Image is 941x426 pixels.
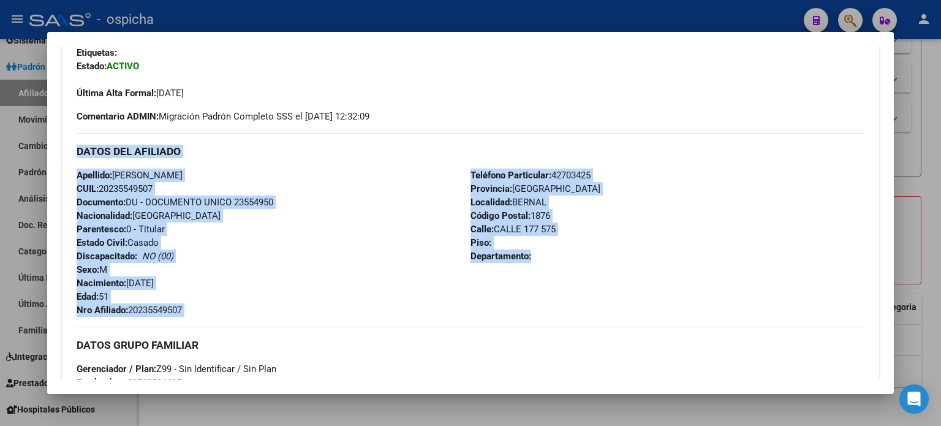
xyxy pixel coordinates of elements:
div: 30708521635 [127,376,181,389]
strong: Sexo: [77,264,99,275]
strong: Código Postal: [470,210,531,221]
span: Z99 - Sin Identificar / Sin Plan [77,363,276,375]
strong: CUIL: [77,183,99,194]
span: 20235549507 [77,305,182,316]
span: [PERSON_NAME] [77,170,183,181]
div: Open Intercom Messenger [899,384,929,414]
strong: Parentesco: [77,224,126,235]
strong: Edad: [77,291,99,302]
strong: Etiquetas: [77,47,117,58]
i: NO (00) [142,251,173,262]
span: 0 - Titular [77,224,165,235]
strong: Última Alta Formal: [77,88,156,99]
h3: DATOS DEL AFILIADO [77,145,864,158]
span: 1876 [470,210,550,221]
span: M [77,264,107,275]
strong: ACTIVO [107,61,139,72]
span: [GEOGRAPHIC_DATA] [470,183,600,194]
strong: Departamento: [470,251,531,262]
strong: Piso: [470,237,491,248]
strong: Nro Afiliado: [77,305,128,316]
span: [DATE] [77,88,184,99]
strong: Gerenciador / Plan: [77,363,156,375]
strong: Comentario ADMIN: [77,111,159,122]
strong: Calle: [470,224,494,235]
span: Casado [77,237,159,248]
strong: Empleador: [77,377,123,388]
strong: Localidad: [470,197,512,208]
strong: Discapacitado: [77,251,137,262]
span: Migración Padrón Completo SSS el [DATE] 12:32:09 [77,110,369,123]
span: CALLE 177 575 [470,224,556,235]
span: [GEOGRAPHIC_DATA] [77,210,221,221]
span: BERNAL [470,197,546,208]
span: 51 [77,291,108,302]
strong: Estado: [77,61,107,72]
strong: Documento: [77,197,126,208]
span: 42703425 [470,170,591,181]
h3: DATOS GRUPO FAMILIAR [77,338,864,352]
span: DU - DOCUMENTO UNICO 23554950 [77,197,273,208]
strong: Estado Civil: [77,237,127,248]
strong: Provincia: [470,183,512,194]
span: [DATE] [77,278,154,289]
span: 20235549507 [77,183,153,194]
strong: Nacionalidad: [77,210,132,221]
strong: Teléfono Particular: [470,170,551,181]
strong: Nacimiento: [77,278,126,289]
strong: Apellido: [77,170,112,181]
